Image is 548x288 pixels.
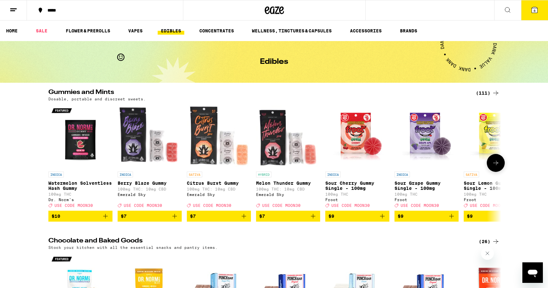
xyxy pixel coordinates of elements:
h1: Edibles [260,58,288,66]
a: Open page for Melon Thunder Gummy from Emerald Sky [256,104,320,211]
iframe: Close message [481,247,494,260]
p: 100mg THC [325,192,389,196]
span: $7 [190,214,196,219]
a: SALE [33,27,51,35]
a: WELLNESS, TINCTURES & CAPSULES [249,27,335,35]
button: Add to bag [187,211,251,222]
span: USE CODE MOON30 [124,203,162,208]
p: Sour Cherry Gummy Single - 100mg [325,181,389,191]
span: USE CODE MOON30 [193,203,231,208]
img: Emerald Sky - Melon Thunder Gummy [256,104,320,168]
iframe: Button to launch messaging window [522,262,543,283]
span: USE CODE MOON30 [54,203,93,208]
img: Froot - Sour Lemon Gummy Single - 100mg [464,104,528,168]
span: USE CODE MOON30 [262,203,301,208]
button: 6 [521,0,548,20]
a: Open page for Sour Lemon Gummy Single - 100mg from Froot [464,104,528,211]
span: USE CODE MOON30 [331,203,370,208]
a: (111) [476,89,500,97]
p: 100mg THC [48,192,112,196]
button: Add to bag [325,211,389,222]
p: INDICA [48,172,64,177]
a: VAPES [125,27,146,35]
p: Berry Blaze Gummy [118,181,182,186]
a: BRANDS [397,27,420,35]
p: HYBRID [256,172,271,177]
img: Dr. Norm's - Watermelon Solventless Hash Gummy [48,104,112,168]
button: Add to bag [394,211,459,222]
button: Add to bag [118,211,182,222]
p: Sour Lemon Gummy Single - 100mg [464,181,528,191]
img: Emerald Sky - Berry Blaze Gummy [118,104,182,168]
span: USE CODE MOON30 [401,203,439,208]
p: SATIVA [464,172,479,177]
a: Open page for Citrus Burst Gummy from Emerald Sky [187,104,251,211]
a: ACCESSORIES [347,27,385,35]
p: 100mg THC: 10mg CBD [256,187,320,191]
div: Dr. Norm's [48,198,112,202]
a: EDIBLES [158,27,184,35]
span: $7 [121,214,127,219]
p: Melon Thunder Gummy [256,181,320,186]
span: USE CODE MOON30 [470,203,508,208]
span: 6 [534,9,536,13]
div: Froot [325,198,389,202]
a: Open page for Sour Cherry Gummy Single - 100mg from Froot [325,104,389,211]
button: Add to bag [48,211,112,222]
div: Froot [464,198,528,202]
p: SATIVA [187,172,202,177]
p: Citrus Burst Gummy [187,181,251,186]
p: 100mg THC [394,192,459,196]
p: 100mg THC [464,192,528,196]
a: (26) [479,238,500,245]
img: Emerald Sky - Citrus Burst Gummy [187,104,251,168]
a: Open page for Sour Grape Gummy Single - 100mg from Froot [394,104,459,211]
a: Open page for Berry Blaze Gummy from Emerald Sky [118,104,182,211]
p: Stock your kitchen with all the essential snacks and pantry items. [48,245,218,250]
div: Emerald Sky [118,192,182,197]
p: 100mg THC: 10mg CBD [187,187,251,191]
a: CONCENTRATES [196,27,237,35]
p: Dosable, portable and discreet sweets. [48,97,146,101]
a: FLOWER & PREROLLS [62,27,113,35]
span: $7 [259,214,265,219]
img: Froot - Sour Grape Gummy Single - 100mg [394,104,459,168]
p: INDICA [394,172,410,177]
a: Open page for Watermelon Solventless Hash Gummy from Dr. Norm's [48,104,112,211]
button: Add to bag [256,211,320,222]
div: Emerald Sky [187,192,251,197]
p: INDICA [118,172,133,177]
span: $9 [328,214,334,219]
span: $9 [467,214,473,219]
span: Hi. Need any help? [4,4,46,10]
h2: Gummies and Mints [48,89,468,97]
p: Sour Grape Gummy Single - 100mg [394,181,459,191]
p: 100mg THC: 10mg CBD [118,187,182,191]
p: INDICA [325,172,341,177]
div: Emerald Sky [256,192,320,197]
h2: Chocolate and Baked Goods [48,238,468,245]
span: $10 [52,214,60,219]
div: Froot [394,198,459,202]
img: Froot - Sour Cherry Gummy Single - 100mg [325,104,389,168]
a: HOME [3,27,21,35]
p: Watermelon Solventless Hash Gummy [48,181,112,191]
span: $9 [398,214,403,219]
button: Add to bag [464,211,528,222]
